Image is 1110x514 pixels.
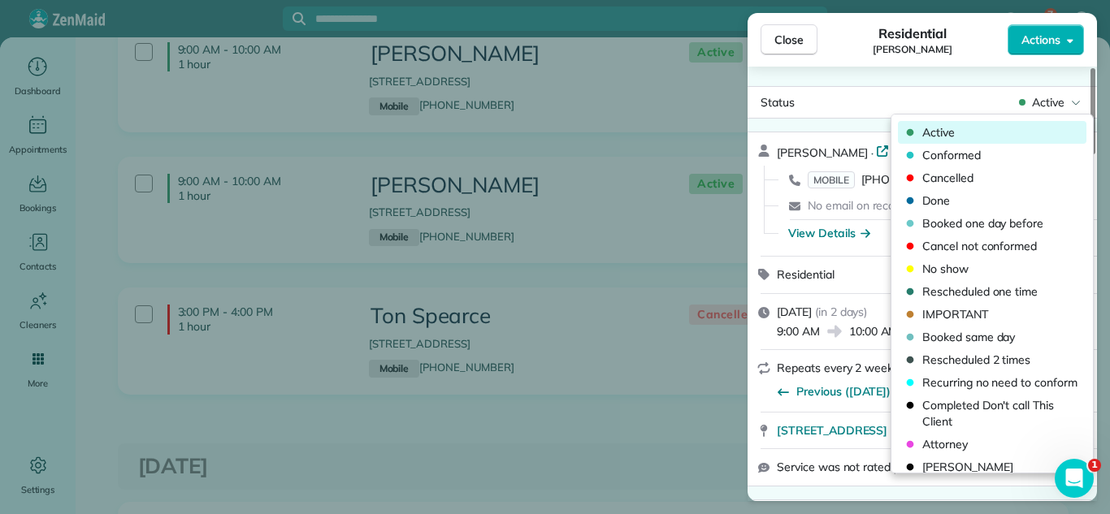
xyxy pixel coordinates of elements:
span: IMPORTANT [922,306,1083,322]
span: [PHONE_NUMBER] [861,172,961,187]
span: Done [922,192,1083,209]
span: Attorney [922,436,1083,452]
span: Repeats every 2 weeks [777,361,899,375]
span: 1 [1088,459,1101,472]
span: Previous ([DATE]) [796,383,891,400]
span: Rescheduled 2 times [922,352,1083,368]
span: Active [922,124,1083,140]
span: Conformed [922,147,1083,163]
span: Rescheduled one time [922,283,1083,300]
span: Actions [1021,32,1060,48]
button: View Details [788,225,870,241]
span: 10:00 AM [849,323,899,339]
span: Cancel not conformed [922,238,1083,254]
span: [STREET_ADDRESS] [777,422,887,438]
span: [PERSON_NAME] [777,145,868,160]
span: Service was not rated yet [777,459,910,476]
a: [STREET_ADDRESS] [777,422,1087,438]
span: Recurring no need to conform [922,374,1083,391]
span: ( in 2 days ) [815,305,868,319]
iframe: Intercom live chat [1055,459,1094,498]
span: [PERSON_NAME] [922,459,1083,475]
span: No email on record [808,198,905,213]
a: Open profile [876,142,961,158]
span: No show [922,261,1083,277]
span: Status [761,95,795,110]
span: Residential [777,267,835,282]
span: Residential [878,24,947,43]
span: Booked same day [922,329,1083,345]
span: [DATE] [777,305,812,319]
button: Close [761,24,817,55]
span: Booked one day before [922,215,1083,231]
span: MOBILE [808,171,855,188]
span: Completed Don't call This Client [922,397,1083,430]
span: 9:00 AM [777,323,820,339]
span: · [868,146,877,159]
span: Active [1032,94,1064,110]
a: MOBILE[PHONE_NUMBER] [808,171,961,188]
span: Cancelled [922,170,1083,186]
span: Close [774,32,804,48]
button: Previous ([DATE]) [777,383,891,400]
span: [PERSON_NAME] [873,43,952,56]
